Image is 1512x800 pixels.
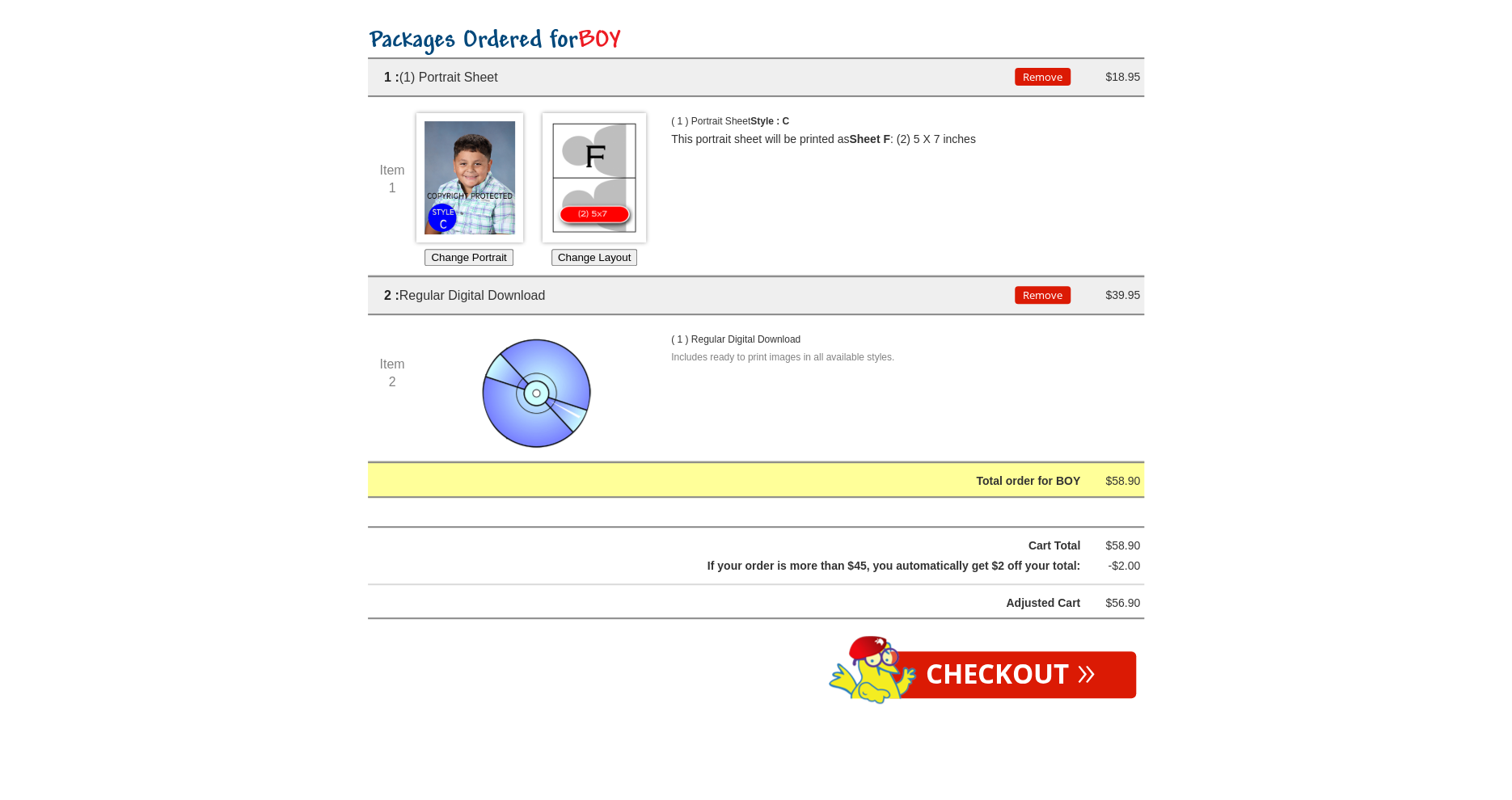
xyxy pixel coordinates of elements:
[671,113,833,131] p: ( 1 ) Portrait Sheet
[551,249,637,266] button: Change Layout
[384,288,399,302] span: 2 :
[409,556,1080,576] div: If your order is more than $45, you automatically get $2 off your total:
[409,536,1080,556] div: Cart Total
[1092,593,1140,613] div: $56.90
[542,113,647,267] div: Choose which Layout you would like for this Portrait Sheet
[368,27,1144,56] h2: Packages Ordered for
[368,162,416,196] div: Item 1
[368,285,1015,305] div: Regular Digital Download
[1015,67,1063,87] div: Remove
[424,249,513,266] button: Change Portrait
[1092,285,1140,305] div: $39.95
[1015,285,1063,305] div: Remove
[477,331,598,453] img: item image
[416,113,522,267] div: Choose which Image you'd like to use for this Portrait Sheet
[578,28,621,54] span: BOY
[671,331,833,349] p: ( 1 ) Regular Digital Download
[384,70,399,84] span: 1 :
[416,113,523,242] img: Choose Image *2021_0001c*2021
[750,116,789,127] span: Style : C
[671,131,1116,149] p: This portrait sheet will be printed as : (2) 5 X 7 inches
[409,471,1080,491] div: Total order for BOY
[543,113,646,242] img: Choose Layout
[671,349,1116,367] p: Includes ready to print images in all available styles.
[368,67,1015,87] div: (1) Portrait Sheet
[885,651,1136,698] a: Checkout»
[1092,67,1140,87] div: $18.95
[1092,536,1140,556] div: $58.90
[1092,556,1140,576] div: -$2.00
[1077,661,1096,679] span: »
[409,593,1080,613] div: Adjusted Cart
[368,356,416,390] div: Item 2
[1015,68,1071,86] button: Remove
[1092,471,1140,491] div: $58.90
[849,133,890,145] b: Sheet F
[1015,286,1071,304] button: Remove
